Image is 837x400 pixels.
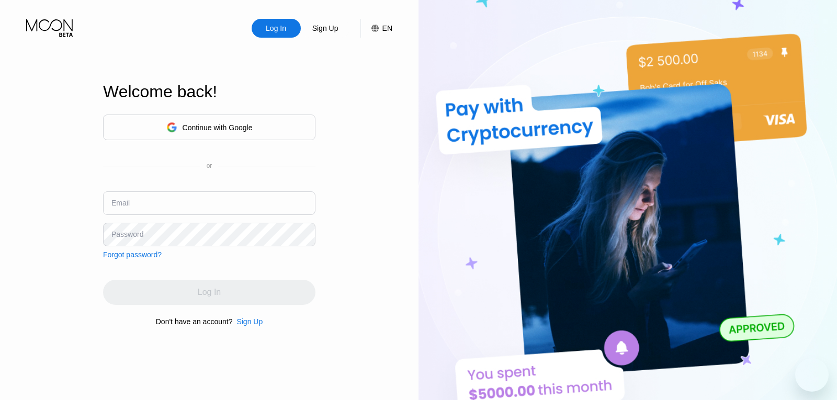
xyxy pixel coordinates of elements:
[103,115,315,140] div: Continue with Google
[183,123,253,132] div: Continue with Google
[103,250,162,259] div: Forgot password?
[795,358,829,392] iframe: Button to launch messaging window
[311,23,340,33] div: Sign Up
[301,19,350,38] div: Sign Up
[103,82,315,101] div: Welcome back!
[252,19,301,38] div: Log In
[207,162,212,169] div: or
[360,19,392,38] div: EN
[156,317,233,326] div: Don't have an account?
[382,24,392,32] div: EN
[111,230,143,238] div: Password
[236,317,263,326] div: Sign Up
[111,199,130,207] div: Email
[265,23,287,33] div: Log In
[232,317,263,326] div: Sign Up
